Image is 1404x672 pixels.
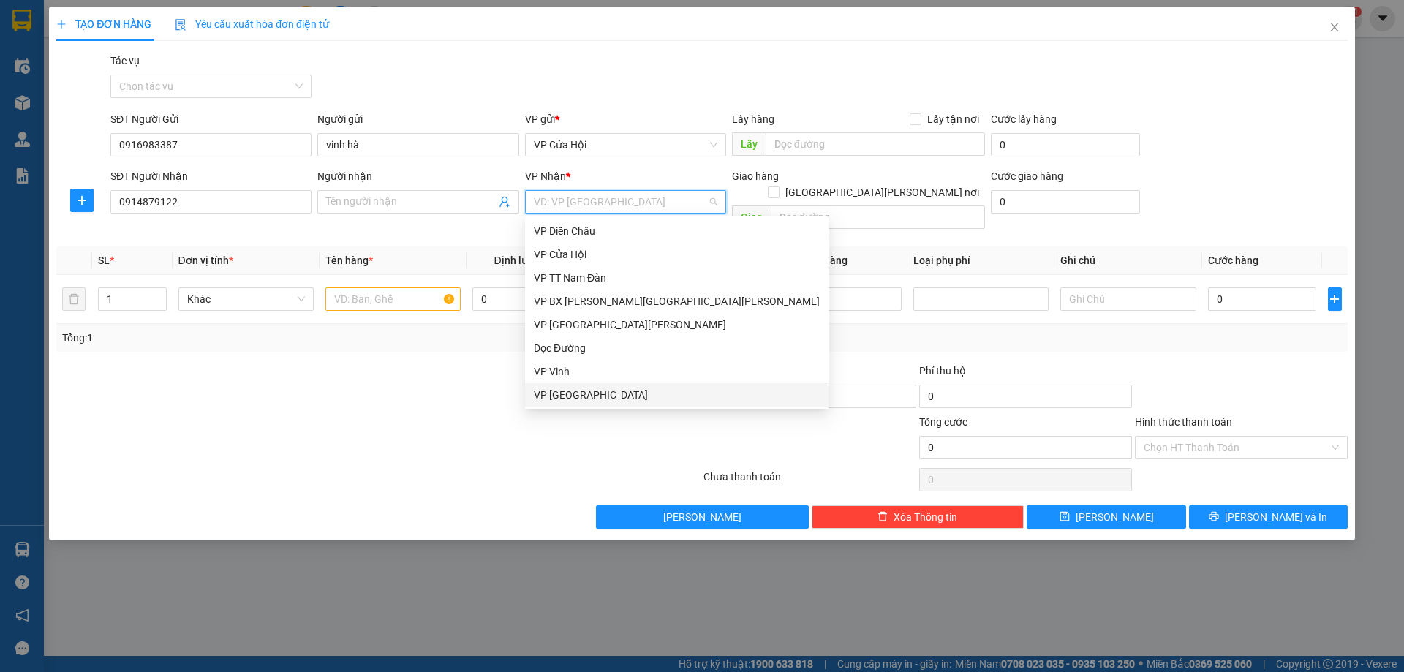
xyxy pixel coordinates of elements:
span: Lấy [732,132,766,156]
div: VP Cầu Yên Xuân [525,313,829,336]
div: VP BX Quảng Ngãi [525,290,829,313]
span: Giao [732,205,771,229]
span: [PERSON_NAME] [1076,509,1154,525]
span: delete [877,511,888,523]
button: Close [1314,7,1355,48]
div: Phí thu hộ [919,363,1132,385]
span: Cước hàng [1208,254,1258,266]
span: plus [1329,293,1341,305]
span: Lấy tận nơi [921,111,985,127]
span: printer [1209,511,1219,523]
div: VP BX [PERSON_NAME][GEOGRAPHIC_DATA][PERSON_NAME] [534,293,820,309]
div: SĐT Người Gửi [110,111,312,127]
div: VP TT Nam Đàn [525,266,829,290]
div: Dọc Đường [525,336,829,360]
div: VP Diễn Châu [525,219,829,243]
strong: PHIẾU GỬI HÀNG [48,107,121,138]
div: VP gửi [525,111,726,127]
button: save[PERSON_NAME] [1027,505,1185,529]
span: plus [71,195,93,206]
input: VD: Bàn, Ghế [325,287,461,311]
span: SL [98,254,110,266]
span: TẠO ĐƠN HÀNG [56,18,151,30]
label: Tác vụ [110,55,140,67]
span: Khác [187,288,305,310]
input: Dọc đường [766,132,985,156]
img: logo [8,61,26,133]
div: VP [GEOGRAPHIC_DATA][PERSON_NAME] [534,317,820,333]
span: VP Nhận [525,170,566,182]
button: deleteXóa Thông tin [812,505,1024,529]
span: user-add [499,196,510,208]
label: Cước giao hàng [991,170,1063,182]
div: Dọc Đường [534,340,820,356]
div: SĐT Người Nhận [110,168,312,184]
span: Tên hàng [325,254,373,266]
input: Cước giao hàng [991,190,1140,214]
div: Người gửi [317,111,518,127]
span: close [1329,21,1340,33]
span: save [1060,511,1070,523]
div: VP Đà Nẵng [525,383,829,407]
strong: HÃNG XE HẢI HOÀNG GIA [38,15,130,46]
input: Ghi Chú [1060,287,1196,311]
div: VP Cửa Hội [534,246,820,263]
div: Chưa thanh toán [702,469,918,494]
button: [PERSON_NAME] [596,505,809,529]
span: Tổng cước [919,416,967,428]
span: VP Cửa Hội [534,134,717,156]
span: [PERSON_NAME] [663,509,741,525]
span: Đơn vị tính [178,254,233,266]
div: VP Vinh [534,363,820,380]
input: 0 [793,287,902,311]
input: Dọc đường [771,205,985,229]
span: Xóa Thông tin [894,509,957,525]
input: Cước lấy hàng [991,133,1140,156]
span: Định lượng [494,254,546,266]
img: icon [175,19,186,31]
label: Cước lấy hàng [991,113,1057,125]
div: VP Vinh [525,360,829,383]
button: delete [62,287,86,311]
span: 24 [PERSON_NAME] - [PERSON_NAME][GEOGRAPHIC_DATA] [30,49,135,87]
label: Hình thức thanh toán [1135,416,1232,428]
span: Yêu cầu xuất hóa đơn điện tử [175,18,329,30]
span: Giao hàng [732,170,779,182]
div: VP Cửa Hội [525,243,829,266]
th: Loại phụ phí [907,246,1054,275]
th: Ghi chú [1054,246,1201,275]
div: Tổng: 1 [62,330,542,346]
span: [PERSON_NAME] và In [1225,509,1327,525]
span: plus [56,19,67,29]
div: VP [GEOGRAPHIC_DATA] [534,387,820,403]
span: [GEOGRAPHIC_DATA][PERSON_NAME] nơi [780,184,985,200]
button: plus [1328,287,1342,311]
div: VP Diễn Châu [534,223,820,239]
div: Người nhận [317,168,518,184]
span: Lấy hàng [732,113,774,125]
button: plus [70,189,94,212]
button: printer[PERSON_NAME] và In [1189,505,1348,529]
div: VP TT Nam Đàn [534,270,820,286]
